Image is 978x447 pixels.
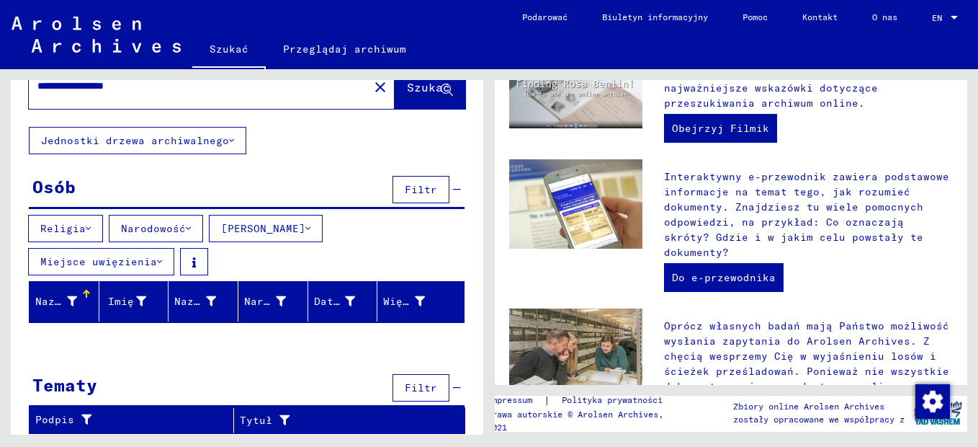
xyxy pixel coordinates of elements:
mat-header-cell: Vorname [99,281,169,322]
span: EN [932,13,948,23]
mat-header-cell: Prisoner # [377,281,464,322]
div: Nazwisko panieńskie [174,290,238,313]
div: Imię [105,290,169,313]
a: Szukać [192,32,266,69]
span: Filtr [405,183,437,196]
p: Interaktywny e-przewodnik zawiera podstawowe informacje na temat tego, jak rozumieć dokumenty. Zn... [664,169,953,260]
span: Filtr [405,381,437,394]
a: Polityka prywatności [550,393,680,408]
p: Prawa autorskie © Arolsen Archives, 2021 [487,408,680,434]
font: Religia [40,222,86,235]
mat-header-cell: Geburt‏ [238,281,308,322]
font: | [544,393,550,408]
a: Obejrzyj Filmik [664,114,777,143]
font: Imię [108,295,134,308]
span: Szukać [407,80,450,94]
font: Data urodzenia [314,295,405,308]
p: W krótkim filmie zebraliśmy dla Ciebie najważniejsze wskazówki dotyczące przeszukiwania archiwum ... [664,66,953,111]
img: yv_logo.png [911,395,965,431]
mat-icon: close [372,79,389,96]
button: Jednostki drzewa archiwalnego [29,127,246,154]
button: [PERSON_NAME] [209,215,323,242]
div: Osób [32,174,76,200]
font: Narodziny [244,295,302,308]
div: Data urodzenia [314,290,377,313]
button: Miejsce uwięzienia [28,248,174,275]
div: Tytuł [240,409,447,432]
a: Do e-przewodnika [664,263,784,292]
img: Arolsen_neg.svg [12,17,181,53]
font: Podpis [35,412,74,428]
font: Więzień # [383,295,441,308]
button: Narodowość [109,215,203,242]
font: Nazwisko [35,295,87,308]
font: Miejsce uwięzienia [40,255,157,268]
p: zostały opracowane we współpracy z [733,413,905,426]
mat-header-cell: Geburtsdatum [308,281,378,322]
p: Zbiory online Arolsen Archives [733,400,905,413]
p: Oprócz własnych badań mają Państwo możliwość wysłania zapytania do Arolsen Archives. Z chęcią wes... [664,319,953,394]
button: Filtr [392,176,449,203]
div: Tematy [32,372,97,398]
div: Nazwisko [35,290,99,313]
img: eguide.jpg [509,159,642,249]
font: Narodowość [121,222,186,235]
div: Podpis [35,409,233,432]
font: [PERSON_NAME] [221,222,305,235]
div: Narodziny [244,290,308,313]
img: Zmienianie zgody [915,384,950,419]
button: Filtr [392,374,449,402]
a: Impressum [487,393,544,408]
img: inquiries.jpg [509,309,642,398]
font: Tytuł [240,413,272,428]
font: Jednostki drzewa archiwalnego [41,134,229,147]
button: Religia [28,215,103,242]
button: Jasny [366,72,395,101]
font: Nazwisko panieńskie [174,295,297,308]
button: Szukać [395,64,465,109]
mat-header-cell: Nachname [30,281,99,322]
img: video.jpg [509,56,642,128]
div: Więzień # [383,290,447,313]
a: Przeglądaj archiwum [266,32,423,66]
mat-header-cell: Geburtsname [169,281,238,322]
